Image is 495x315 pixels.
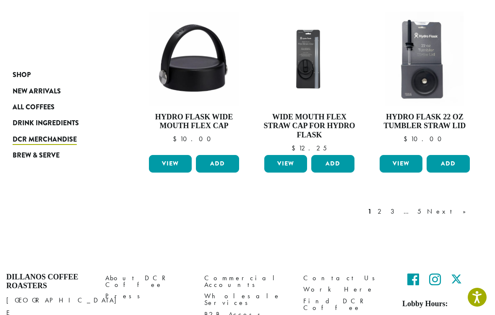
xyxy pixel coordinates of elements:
[264,155,307,173] a: View
[13,132,111,147] a: DCR Merchandise
[173,134,215,143] bdi: 10.00
[380,155,422,173] a: View
[13,134,77,145] span: DCR Merchandise
[13,102,55,113] span: All Coffees
[402,207,413,217] a: …
[13,86,61,97] span: New Arrivals
[376,207,386,217] a: 2
[416,207,423,217] a: 5
[292,144,327,152] bdi: 12.25
[303,295,390,313] a: Find DCR Coffee
[404,134,445,143] bdi: 10.00
[366,207,373,217] a: 1
[13,115,111,131] a: Drink Ingredients
[13,67,111,83] a: Shop
[262,23,357,94] img: Hydro-FlaskF-lex-Sip-Lid-_Stock_1200x900.jpg
[13,99,111,115] a: All Coffees
[13,70,31,80] span: Shop
[147,12,241,152] a: Hydro Flask Wide Mouth Flex Cap $10.00
[204,273,291,291] a: Commercial Accounts
[303,284,390,295] a: Work Here
[13,150,60,161] span: Brew & Serve
[427,155,469,173] button: Add
[402,300,489,309] h5: Lobby Hours:
[105,291,192,302] a: Press
[425,207,474,217] a: Next »
[404,134,411,143] span: $
[149,155,192,173] a: View
[204,291,291,309] a: Wholesale Services
[292,144,299,152] span: $
[389,207,399,217] a: 3
[196,155,239,173] button: Add
[262,12,357,152] a: Wide Mouth Flex Straw Cap for Hydro Flask $12.25
[149,12,240,106] img: Hydro-Flask-Wide-Mouth-Flex-Cap.jpg
[6,273,93,291] h4: Dillanos Coffee Roasters
[147,113,241,131] h4: Hydro Flask Wide Mouth Flex Cap
[311,155,354,173] button: Add
[303,273,390,284] a: Contact Us
[13,118,79,129] span: Drink Ingredients
[378,113,472,131] h4: Hydro Flask 22 oz Tumbler Straw Lid
[378,12,472,152] a: Hydro Flask 22 oz Tumbler Straw Lid $10.00
[13,83,111,99] a: New Arrivals
[173,134,180,143] span: $
[13,147,111,163] a: Brew & Serve
[262,113,357,140] h4: Wide Mouth Flex Straw Cap for Hydro Flask
[378,12,472,106] img: 22oz-Tumbler-Straw-Lid-Hydro-Flask-300x300.jpg
[105,273,192,291] a: About DCR Coffee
